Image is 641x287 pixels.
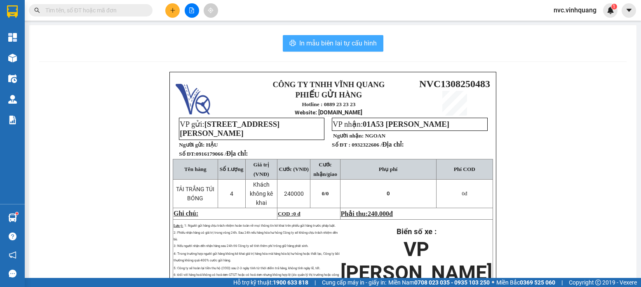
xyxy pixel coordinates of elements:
[174,231,338,241] span: 2: Phiếu nhận hàng có giá trị trong vòng 24h. Sau 24h nếu hàng hóa hư hỏng Công ty sẽ không chịu ...
[184,166,207,172] span: Tên hàng
[520,279,555,286] strong: 0369 525 060
[79,36,153,44] strong: : [DOMAIN_NAME]
[204,3,218,18] button: aim
[179,142,204,148] strong: Người gửi:
[279,166,309,172] span: Cước (VNĐ)
[45,6,143,15] input: Tìm tên, số ĐT hoặc mã đơn
[388,278,490,287] span: Miền Nam
[174,210,198,217] span: Ghi chú:
[414,279,490,286] strong: 0708 023 035 - 0935 103 250
[322,278,386,287] span: Cung cấp máy in - giấy in:
[397,227,437,236] strong: Biển số xe :
[379,166,397,172] span: Phụ phí
[299,38,377,48] span: In mẫu biên lai tự cấu hình
[352,142,404,148] span: 0932322606 /
[226,150,248,157] span: Địa chỉ:
[82,18,149,26] strong: PHIẾU GỬI HÀNG
[315,278,316,287] span: |
[296,90,362,99] strong: PHIẾU GỬI HÀNG
[333,133,364,139] strong: Người nhận:
[9,48,109,66] span: VP gửi:
[9,251,16,259] span: notification
[607,7,614,14] img: icon-new-feature
[613,4,615,9] span: 1
[295,109,362,116] strong: : [DOMAIN_NAME]
[322,190,329,197] span: 0/
[340,237,492,285] span: VP [PERSON_NAME]
[9,232,16,240] span: question-circle
[206,142,218,148] span: HẬU
[185,3,199,18] button: file-add
[170,7,176,13] span: plus
[365,133,385,139] span: NGOAN
[454,166,475,172] span: Phí COD
[419,78,490,89] span: NVC1308250483
[326,190,329,197] span: 0
[165,3,180,18] button: plus
[174,252,340,262] span: 4: Trong trường hợp người gửi hàng không kê khai giá trị hàng hóa mà hàng hóa bị hư hỏng hoặc thấ...
[382,141,404,148] span: Địa chỉ:
[561,278,563,287] span: |
[611,4,617,9] sup: 1
[8,33,17,42] img: dashboard-icon
[9,270,16,278] span: message
[189,7,195,13] span: file-add
[180,120,279,138] span: [STREET_ADDRESS][PERSON_NAME]
[462,190,465,197] span: 0
[332,142,350,148] strong: Số ĐT :
[184,224,336,228] span: 1: Người gửi hàng chịu trách nhiệm hoàn toàn về mọi thông tin kê khai trên phiếu gửi hàng trước p...
[283,35,383,52] button: printerIn mẫu biên lai tự cấu hình
[313,161,337,177] span: Cước nhận/giao
[7,5,18,18] img: logo-vxr
[387,190,390,197] span: 0
[363,120,449,128] span: 01A53 [PERSON_NAME]
[295,109,315,116] span: Website
[333,120,449,128] span: VP nhận:
[492,281,494,284] span: ⚪️
[233,278,308,287] span: Hỗ trợ kỹ thuật:
[8,213,17,222] img: warehouse-icon
[5,8,40,43] img: logo
[9,48,109,66] span: [STREET_ADDRESS][PERSON_NAME]
[8,54,17,62] img: warehouse-icon
[289,40,296,47] span: printer
[89,28,143,34] strong: Hotline : 0889 23 23 23
[179,151,248,157] strong: Số ĐT:
[79,37,99,43] span: Website
[174,224,183,228] span: Lưu ý:
[302,101,355,107] strong: Hotline : 0889 23 23 23
[496,278,555,287] span: Miền Bắc
[180,120,279,138] span: VP gửi:
[176,80,210,114] img: logo
[8,74,17,83] img: warehouse-icon
[625,7,633,14] span: caret-down
[16,212,18,215] sup: 1
[547,5,603,15] span: nvc.vinhquang
[622,3,636,18] button: caret-down
[273,279,308,286] strong: 1900 633 818
[278,211,301,217] span: COD :
[60,7,172,16] strong: CÔNG TY TNHH VĨNH QUANG
[284,190,304,197] span: 240000
[230,190,233,197] span: 4
[462,190,467,197] span: đ
[254,161,269,177] span: Giá trị (VNĐ)
[341,210,393,217] span: Phải thu:
[176,186,214,202] span: TẢI TRẮNG TÚI BÓNG
[595,280,601,285] span: copyright
[250,181,273,206] span: Khách không kê khai
[389,210,393,217] span: đ
[293,211,300,217] span: 0 đ
[8,116,17,124] img: solution-icon
[8,95,17,104] img: warehouse-icon
[174,244,308,248] span: 3: Nếu người nhận đến nhận hàng sau 24h thì Công ty sẽ tính thêm phí trông giữ hàng phát sinh.
[272,80,385,89] strong: CÔNG TY TNHH VĨNH QUANG
[220,166,244,172] span: Số Lượng
[196,151,248,157] span: 0916179066 /
[208,7,214,13] span: aim
[368,210,389,217] span: 240.000
[34,7,40,13] span: search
